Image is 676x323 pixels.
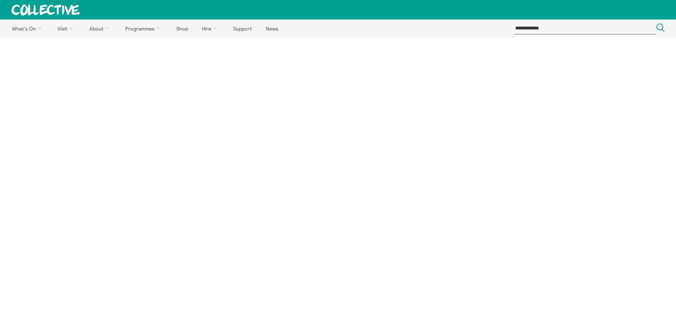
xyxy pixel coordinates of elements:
[227,20,258,37] a: Support
[51,20,82,37] a: Visit
[196,20,226,37] a: Hire
[6,20,50,37] a: What's On
[119,20,169,37] a: Programmes
[83,20,118,37] a: About
[170,20,194,37] a: Shop
[259,20,284,37] a: News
